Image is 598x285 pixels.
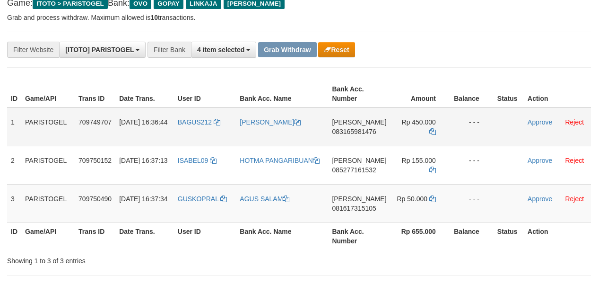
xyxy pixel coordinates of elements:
[450,184,494,223] td: - - -
[258,42,316,57] button: Grab Withdraw
[236,223,328,249] th: Bank Acc. Name
[332,195,386,203] span: [PERSON_NAME]
[7,42,59,58] div: Filter Website
[328,223,390,249] th: Bank Acc. Number
[7,146,21,184] td: 2
[150,14,158,21] strong: 10
[174,80,236,107] th: User ID
[240,157,320,164] a: HOTMA PANGARIBUAN
[240,118,301,126] a: [PERSON_NAME]
[7,184,21,223] td: 3
[565,157,584,164] a: Reject
[332,128,376,135] span: Copy 083165981476 to clipboard
[524,223,591,249] th: Action
[565,195,584,203] a: Reject
[332,166,376,174] span: Copy 085277161532 to clipboard
[147,42,191,58] div: Filter Bank
[402,118,436,126] span: Rp 450.000
[328,80,390,107] th: Bank Acc. Number
[21,184,75,223] td: PARISTOGEL
[115,223,174,249] th: Date Trans.
[59,42,146,58] button: [ITOTO] PARISTOGEL
[119,118,167,126] span: [DATE] 16:36:44
[450,223,494,249] th: Balance
[21,146,75,184] td: PARISTOGEL
[332,118,386,126] span: [PERSON_NAME]
[402,157,436,164] span: Rp 155.000
[429,166,436,174] a: Copy 155000 to clipboard
[390,80,450,107] th: Amount
[390,223,450,249] th: Rp 655.000
[191,42,256,58] button: 4 item selected
[318,42,355,57] button: Reset
[528,118,552,126] a: Approve
[174,223,236,249] th: User ID
[75,80,115,107] th: Trans ID
[429,128,436,135] a: Copy 450000 to clipboard
[7,13,591,22] p: Grab and process withdraw. Maximum allowed is transactions.
[115,80,174,107] th: Date Trans.
[75,223,115,249] th: Trans ID
[78,118,112,126] span: 709749707
[178,157,208,164] span: ISABEL09
[21,107,75,146] td: PARISTOGEL
[7,252,242,266] div: Showing 1 to 3 of 3 entries
[494,223,524,249] th: Status
[65,46,134,53] span: [ITOTO] PARISTOGEL
[332,157,386,164] span: [PERSON_NAME]
[524,80,591,107] th: Action
[178,118,212,126] span: BAGUS212
[78,157,112,164] span: 709750152
[397,195,427,203] span: Rp 50.000
[119,195,167,203] span: [DATE] 16:37:34
[178,118,220,126] a: BAGUS212
[7,80,21,107] th: ID
[450,107,494,146] td: - - -
[565,118,584,126] a: Reject
[494,80,524,107] th: Status
[7,107,21,146] td: 1
[429,195,436,203] a: Copy 50000 to clipboard
[528,157,552,164] a: Approve
[240,195,289,203] a: AGUS SALAM
[332,205,376,212] span: Copy 081617315105 to clipboard
[197,46,244,53] span: 4 item selected
[236,80,328,107] th: Bank Acc. Name
[7,223,21,249] th: ID
[178,195,227,203] a: GUSKOPRAL
[528,195,552,203] a: Approve
[450,146,494,184] td: - - -
[21,223,75,249] th: Game/API
[178,195,219,203] span: GUSKOPRAL
[178,157,217,164] a: ISABEL09
[21,80,75,107] th: Game/API
[450,80,494,107] th: Balance
[78,195,112,203] span: 709750490
[119,157,167,164] span: [DATE] 16:37:13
